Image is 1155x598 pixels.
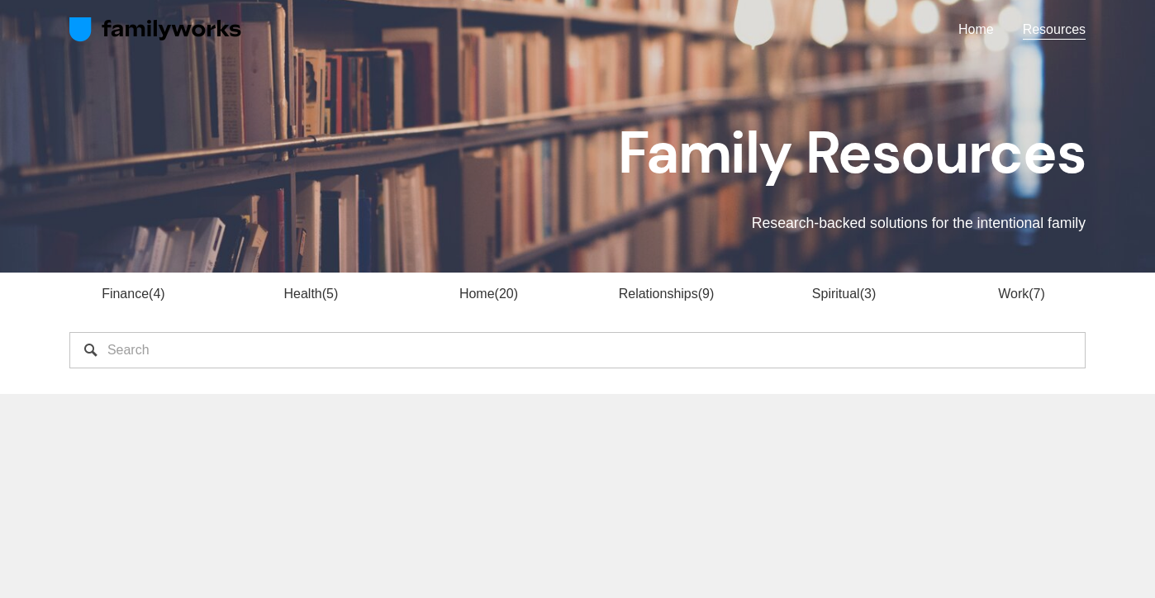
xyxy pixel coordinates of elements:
input: Search [69,332,1086,368]
a: Spiritual3 [812,287,876,301]
img: FamilyWorks [69,17,242,43]
span: 20 [495,287,518,301]
span: 4 [149,287,165,301]
a: Home20 [459,287,518,301]
a: Work7 [998,287,1045,301]
a: Home [958,18,994,40]
a: Health5 [284,287,339,301]
a: Relationships9 [619,287,715,301]
span: 5 [322,287,339,301]
a: Resources [1023,18,1086,40]
h1: Family Resources [323,121,1086,186]
span: 7 [1029,287,1045,301]
span: 9 [698,287,715,301]
span: 3 [860,287,877,301]
a: Finance4 [102,287,164,301]
p: Research-backed solutions for the intentional family [323,212,1086,235]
